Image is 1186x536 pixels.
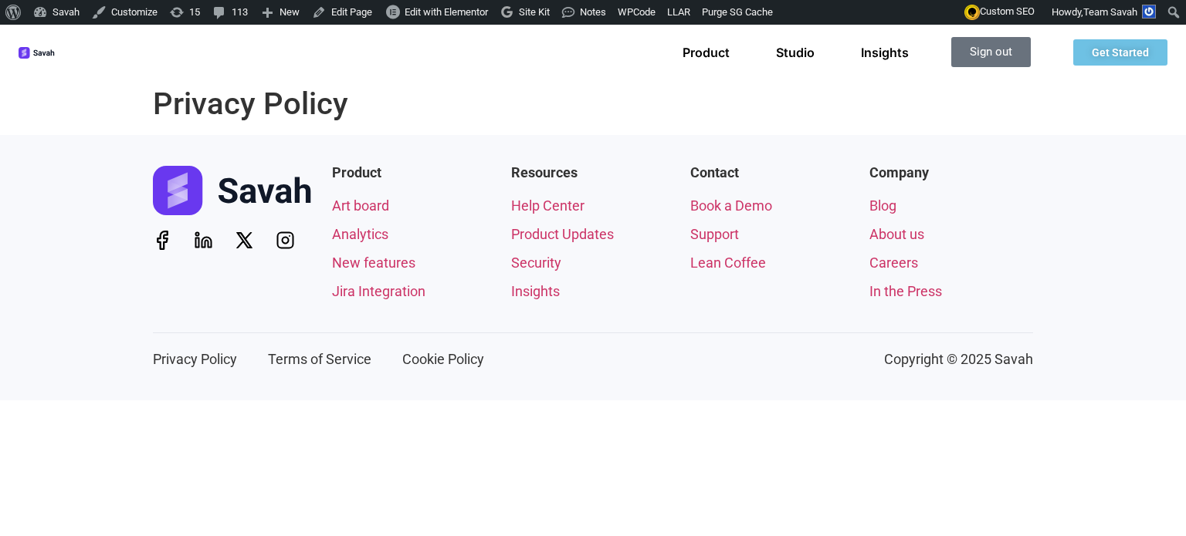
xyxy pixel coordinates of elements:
a: Product Updates [511,224,675,244]
span: Support [690,224,739,244]
span: Site Kit [519,6,550,18]
a: Blog [869,195,1033,216]
p: Copyright © 2025 Savah [884,352,1033,366]
span: Terms of Service [268,349,371,369]
a: Careers [869,252,1033,273]
a: Book a Demo [690,195,854,216]
a: Sign out [951,37,1031,67]
span: In the Press [869,281,942,302]
a: Art board [332,195,496,216]
span: Product Updates [511,224,614,244]
span: Careers [869,252,918,273]
span: Privacy Policy [153,349,237,369]
span: Jira Integration [332,281,425,302]
span: Analytics [332,224,388,244]
nav: Menu [683,45,909,60]
h4: Contact [690,166,854,180]
a: In the Press [869,281,1033,302]
a: Security [511,252,675,273]
span: Sign out [970,46,1012,58]
span: Lean Coffee [690,252,766,273]
span: Team Savah [1083,6,1137,18]
span: Cookie Policy [402,349,484,369]
a: Analytics [332,224,496,244]
span: Help Center [511,195,585,216]
h4: Company [869,166,1033,180]
span: Security [511,252,561,273]
h4: Resources [511,166,675,180]
a: Product [683,45,730,60]
a: New features [332,252,496,273]
a: Insights [861,45,909,60]
a: Lean Coffee [690,252,854,273]
span: Book a Demo [690,195,772,216]
span: New features [332,252,415,273]
span: Edit with Elementor [405,6,488,18]
span: Insights [511,281,560,302]
span: Blog [869,195,896,216]
h1: Privacy Policy [153,86,1033,123]
span: Get Started [1092,47,1149,58]
a: Get Started [1073,39,1167,66]
h4: Product [332,166,496,180]
a: Support [690,224,854,244]
span: About us [869,224,924,244]
a: About us [869,224,1033,244]
span: Art board [332,195,389,216]
a: Studio [776,45,815,60]
a: Jira Integration [332,281,496,302]
a: Insights [511,281,675,302]
a: Help Center [511,195,675,216]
